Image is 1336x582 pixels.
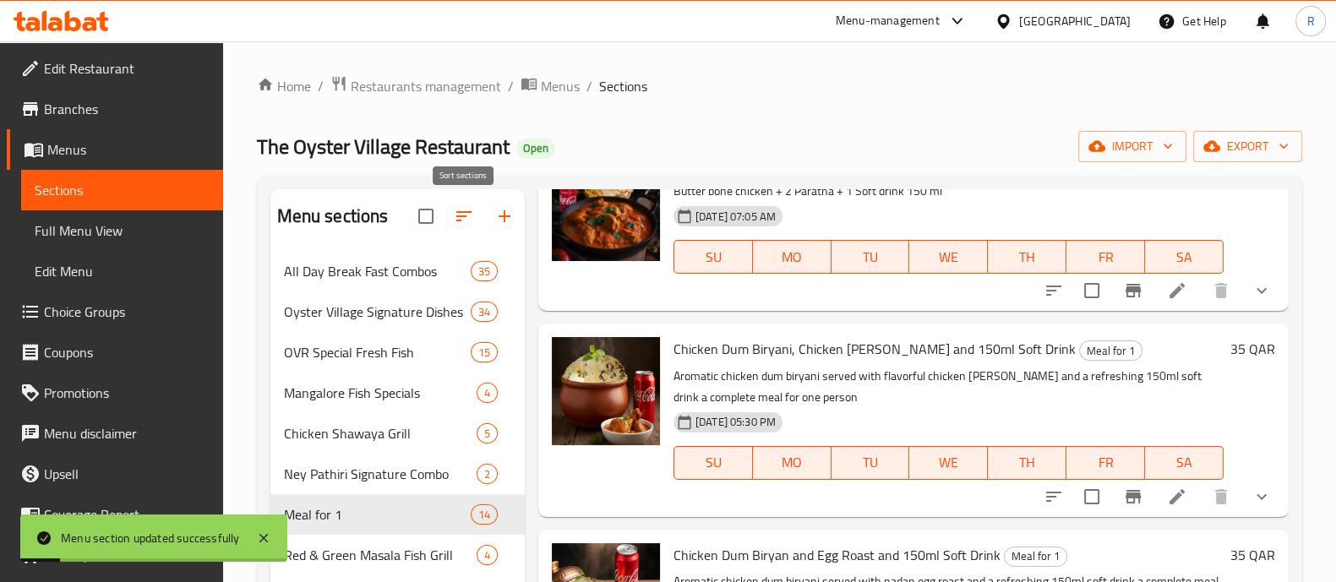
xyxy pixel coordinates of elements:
[284,302,471,322] div: Oyster Village Signature Dishes
[7,291,223,332] a: Choice Groups
[21,210,223,251] a: Full Menu View
[318,76,324,96] li: /
[270,413,525,454] div: Chicken Shawaya Grill5
[1113,270,1153,311] button: Branch-specific-item
[832,446,910,480] button: TU
[1005,547,1066,566] span: Meal for 1
[44,545,210,565] span: Grocery Checklist
[472,264,497,280] span: 35
[1073,245,1138,269] span: FR
[1201,270,1241,311] button: delete
[552,337,660,445] img: Chicken Dum Biryani, Chicken Curry and 150ml Soft Drink
[284,464,477,484] span: Ney Pathiri Signature Combo
[472,345,497,361] span: 15
[284,423,477,443] span: Chicken Shawaya Grill
[408,199,444,234] span: Select all sections
[1152,450,1217,475] span: SA
[7,332,223,373] a: Coupons
[477,466,497,482] span: 2
[477,464,498,484] div: items
[760,245,825,269] span: MO
[270,251,525,291] div: All Day Break Fast Combos35
[836,11,940,31] div: Menu-management
[516,141,555,155] span: Open
[1074,273,1110,308] span: Select to update
[44,58,210,79] span: Edit Restaurant
[471,504,498,525] div: items
[988,240,1066,274] button: TH
[673,336,1076,362] span: Chicken Dum Biryani, Chicken [PERSON_NAME] and 150ml Soft Drink
[673,240,753,274] button: SU
[599,76,647,96] span: Sections
[1167,487,1187,507] a: Edit menu item
[1152,245,1217,269] span: SA
[47,139,210,160] span: Menus
[284,261,471,281] span: All Day Break Fast Combos
[7,413,223,454] a: Menu disclaimer
[1033,270,1074,311] button: sort-choices
[471,342,498,362] div: items
[1080,341,1142,361] span: Meal for 1
[477,383,498,403] div: items
[552,153,660,261] img: Butter bone chicken combo
[1066,446,1145,480] button: FR
[1230,337,1275,361] h6: 35 QAR
[673,446,753,480] button: SU
[44,342,210,362] span: Coupons
[44,504,210,525] span: Coverage Report
[270,535,525,575] div: Red & Green Masala Fish Grill4
[1033,476,1074,517] button: sort-choices
[270,454,525,494] div: Ney Pathiri Signature Combo2
[35,220,210,241] span: Full Menu View
[44,464,210,484] span: Upsell
[472,507,497,523] span: 14
[673,366,1224,408] p: Aromatic chicken dum biryani served with flavorful chicken [PERSON_NAME] and a refreshing 150ml s...
[7,373,223,413] a: Promotions
[995,245,1060,269] span: TH
[681,450,746,475] span: SU
[477,547,497,563] span: 4
[284,383,477,403] span: Mangalore Fish Specials
[838,450,903,475] span: TU
[995,450,1060,475] span: TH
[753,446,832,480] button: MO
[284,504,471,525] span: Meal for 1
[1207,136,1289,157] span: export
[270,332,525,373] div: OVR Special Fresh Fish15
[477,423,498,443] div: items
[257,128,510,166] span: The Oyster Village Restaurant
[1113,476,1153,517] button: Branch-specific-item
[508,76,514,96] li: /
[284,342,471,362] div: OVR Special Fresh Fish
[35,180,210,200] span: Sections
[7,535,223,575] a: Grocery Checklist
[1078,131,1186,162] button: import
[330,75,501,97] a: Restaurants management
[284,545,477,565] span: Red & Green Masala Fish Grill
[521,75,580,97] a: Menus
[988,446,1066,480] button: TH
[44,99,210,119] span: Branches
[351,76,501,96] span: Restaurants management
[21,251,223,291] a: Edit Menu
[472,304,497,320] span: 34
[1241,270,1282,311] button: show more
[257,76,311,96] a: Home
[916,450,981,475] span: WE
[1079,340,1142,361] div: Meal for 1
[277,204,389,229] h2: Menu sections
[61,529,240,547] div: Menu section updated successfully
[7,129,223,170] a: Menus
[541,76,580,96] span: Menus
[1004,547,1067,567] div: Meal for 1
[44,423,210,443] span: Menu disclaimer
[1145,446,1224,480] button: SA
[1306,12,1314,30] span: R
[832,240,910,274] button: TU
[681,245,746,269] span: SU
[1193,131,1302,162] button: export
